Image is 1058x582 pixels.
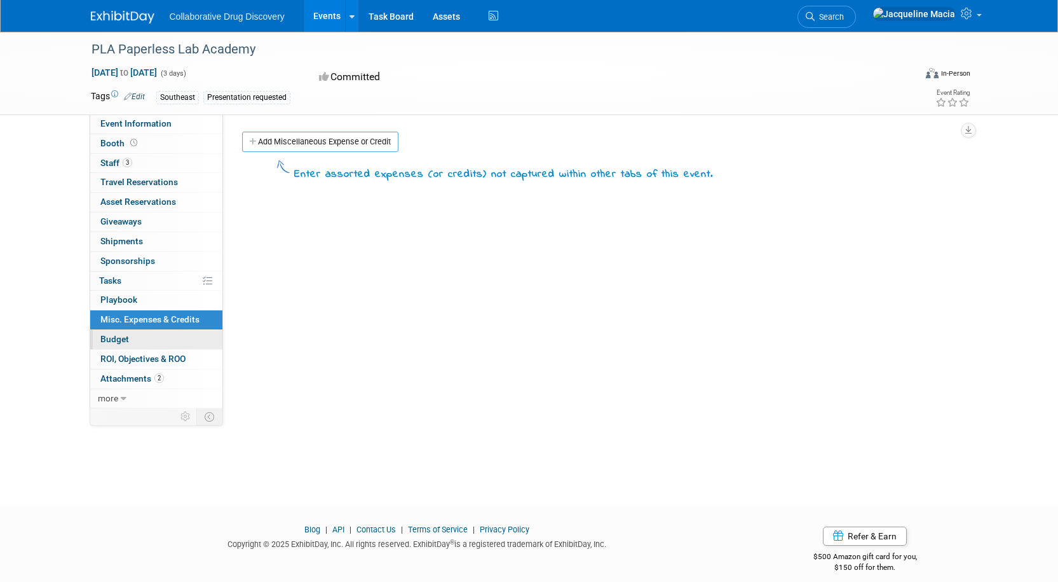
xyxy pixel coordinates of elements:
[90,252,222,271] a: Sponsorships
[480,525,529,534] a: Privacy Policy
[90,114,222,134] a: Event Information
[346,525,355,534] span: |
[170,11,285,22] span: Collaborative Drug Discovery
[90,232,222,251] a: Shipments
[242,132,398,152] a: Add Miscellaneous Expense or Credit
[100,334,129,344] span: Budget
[100,216,142,226] span: Giveaways
[763,562,968,573] div: $150 off for them.
[90,370,222,389] a: Attachments2
[763,543,968,572] div: $500 Amazon gift card for you,
[196,408,222,425] td: Toggle Event Tabs
[91,90,145,104] td: Tags
[203,91,290,104] div: Presentation requested
[90,389,222,408] a: more
[100,118,172,128] span: Event Information
[797,6,856,28] a: Search
[154,373,164,383] span: 2
[872,7,956,21] img: Jacqueline Macia
[450,539,454,546] sup: ®
[90,193,222,212] a: Asset Reservations
[100,138,140,148] span: Booth
[100,354,186,364] span: ROI, Objectives & ROO
[156,91,199,104] div: Southeast
[90,212,222,232] a: Giveaways
[315,66,596,88] div: Committed
[99,275,121,286] span: Tasks
[940,69,970,78] div: In-Person
[91,67,158,78] span: [DATE] [DATE]
[90,291,222,310] a: Playbook
[123,158,132,167] span: 3
[100,314,200,324] span: Misc. Expenses & Credits
[935,90,970,96] div: Event Rating
[90,154,222,173] a: Staff3
[100,236,143,246] span: Shipments
[100,197,176,207] span: Asset Reservations
[118,67,130,78] span: to
[90,350,222,369] a: ROI, Objectives & ROO
[408,525,468,534] a: Terms of Service
[398,525,406,534] span: |
[159,69,186,78] span: (3 days)
[91,536,744,550] div: Copyright © 2025 ExhibitDay, Inc. All rights reserved. ExhibitDay is a registered trademark of Ex...
[124,92,145,101] a: Edit
[823,527,907,546] a: Refer & Earn
[90,310,222,329] a: Misc. Expenses & Credits
[100,373,164,384] span: Attachments
[304,525,320,534] a: Blog
[470,525,478,534] span: |
[322,525,330,534] span: |
[128,138,140,148] span: Booth not reserved yet
[926,68,939,78] img: Format-Inperson.png
[87,38,896,61] div: PLA Paperless Lab Academy
[175,408,197,425] td: Personalize Event Tab Strip
[98,393,118,403] span: more
[356,525,396,534] a: Contact Us
[91,11,154,24] img: ExhibitDay
[90,330,222,349] a: Budget
[100,256,155,266] span: Sponsorships
[100,294,137,305] span: Playbook
[840,66,971,85] div: Event Format
[100,158,132,168] span: Staff
[332,525,344,534] a: API
[100,177,178,187] span: Travel Reservations
[90,134,222,153] a: Booth
[294,167,713,183] div: Enter assorted expenses (or credits) not captured within other tabs of this event.
[90,272,222,291] a: Tasks
[90,173,222,192] a: Travel Reservations
[815,12,844,22] span: Search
